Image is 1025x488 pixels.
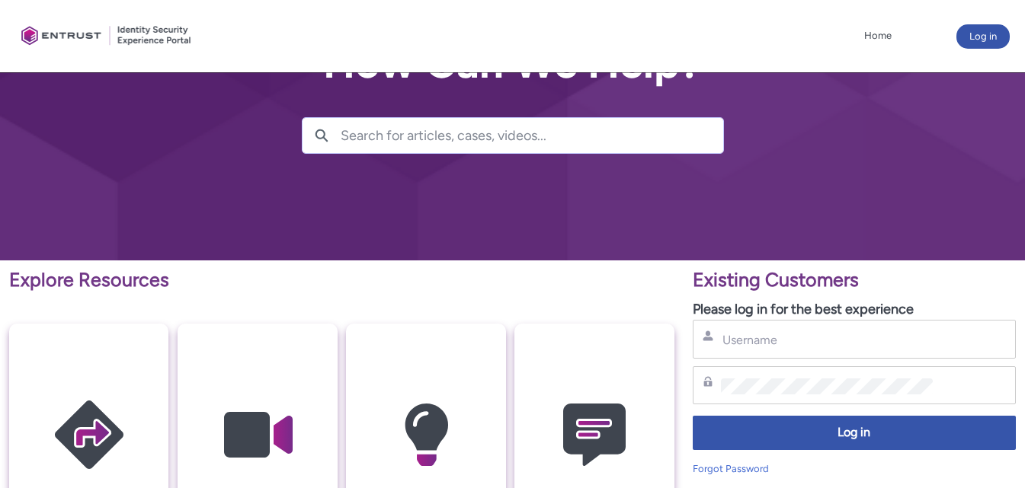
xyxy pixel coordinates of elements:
input: Username [721,332,934,348]
p: Explore Resources [9,266,674,295]
a: Forgot Password [693,463,769,474]
span: Log in [703,424,1006,442]
p: Existing Customers [693,266,1016,295]
h2: How Can We Help? [302,40,724,87]
p: Please log in for the best experience [693,299,1016,320]
button: Search [303,118,341,153]
button: Log in [956,24,1010,49]
button: Log in [693,416,1016,450]
a: Home [860,24,895,47]
input: Search for articles, cases, videos... [341,118,723,153]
